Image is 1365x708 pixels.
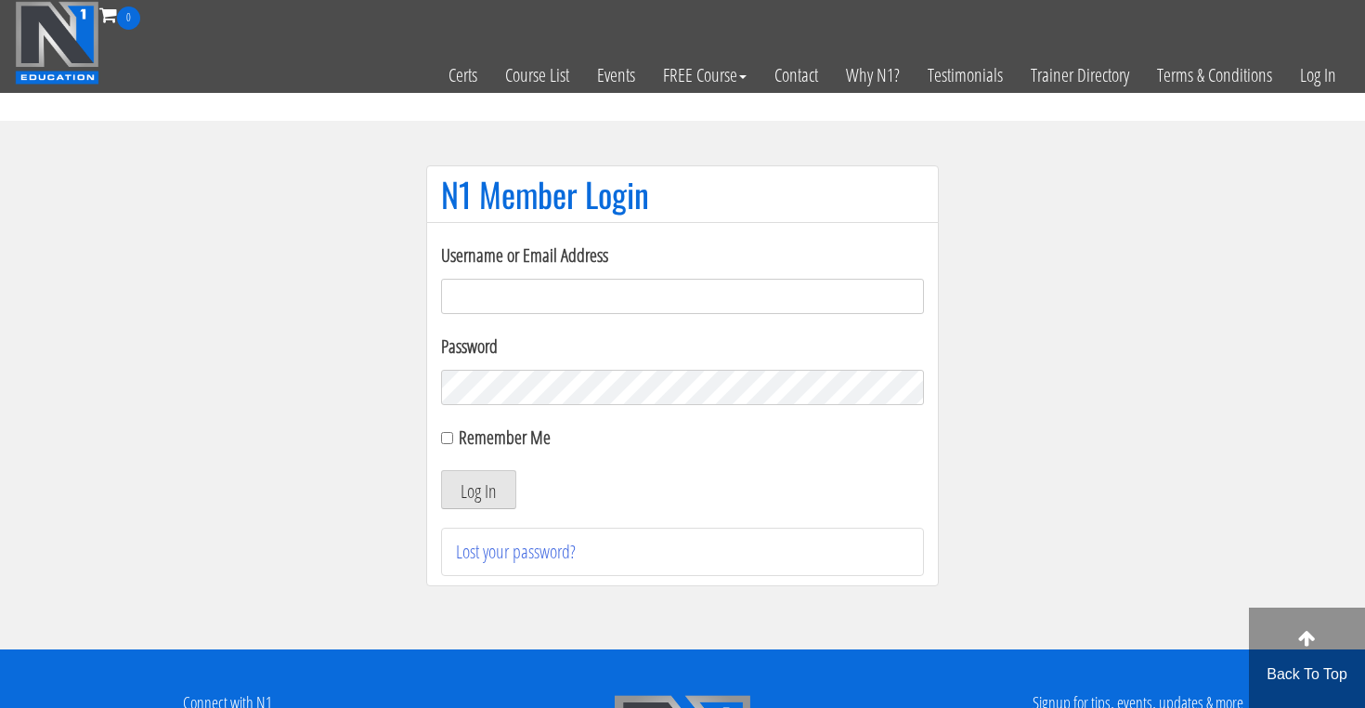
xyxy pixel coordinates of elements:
a: Course List [491,30,583,121]
a: Testimonials [914,30,1017,121]
a: Lost your password? [456,539,576,564]
label: Remember Me [459,425,551,450]
label: Username or Email Address [441,242,924,269]
a: Certs [435,30,491,121]
label: Password [441,333,924,361]
h1: N1 Member Login [441,176,924,213]
a: Log In [1286,30,1350,121]
img: n1-education [15,1,99,85]
a: 0 [99,2,140,27]
a: Trainer Directory [1017,30,1143,121]
span: 0 [117,7,140,30]
a: Contact [760,30,832,121]
button: Log In [441,470,516,509]
p: Back To Top [1249,663,1365,686]
a: Terms & Conditions [1143,30,1286,121]
a: FREE Course [649,30,760,121]
a: Why N1? [832,30,914,121]
a: Events [583,30,649,121]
